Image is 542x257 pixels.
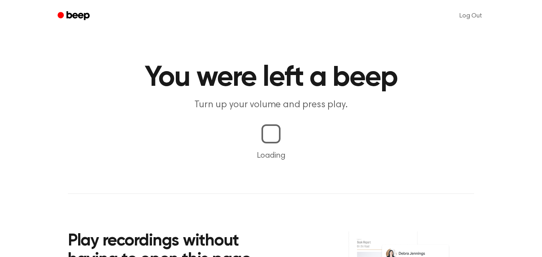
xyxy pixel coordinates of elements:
p: Loading [10,150,532,162]
a: Log Out [452,6,490,25]
a: Beep [52,8,97,24]
p: Turn up your volume and press play. [119,99,423,112]
h1: You were left a beep [68,64,474,92]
